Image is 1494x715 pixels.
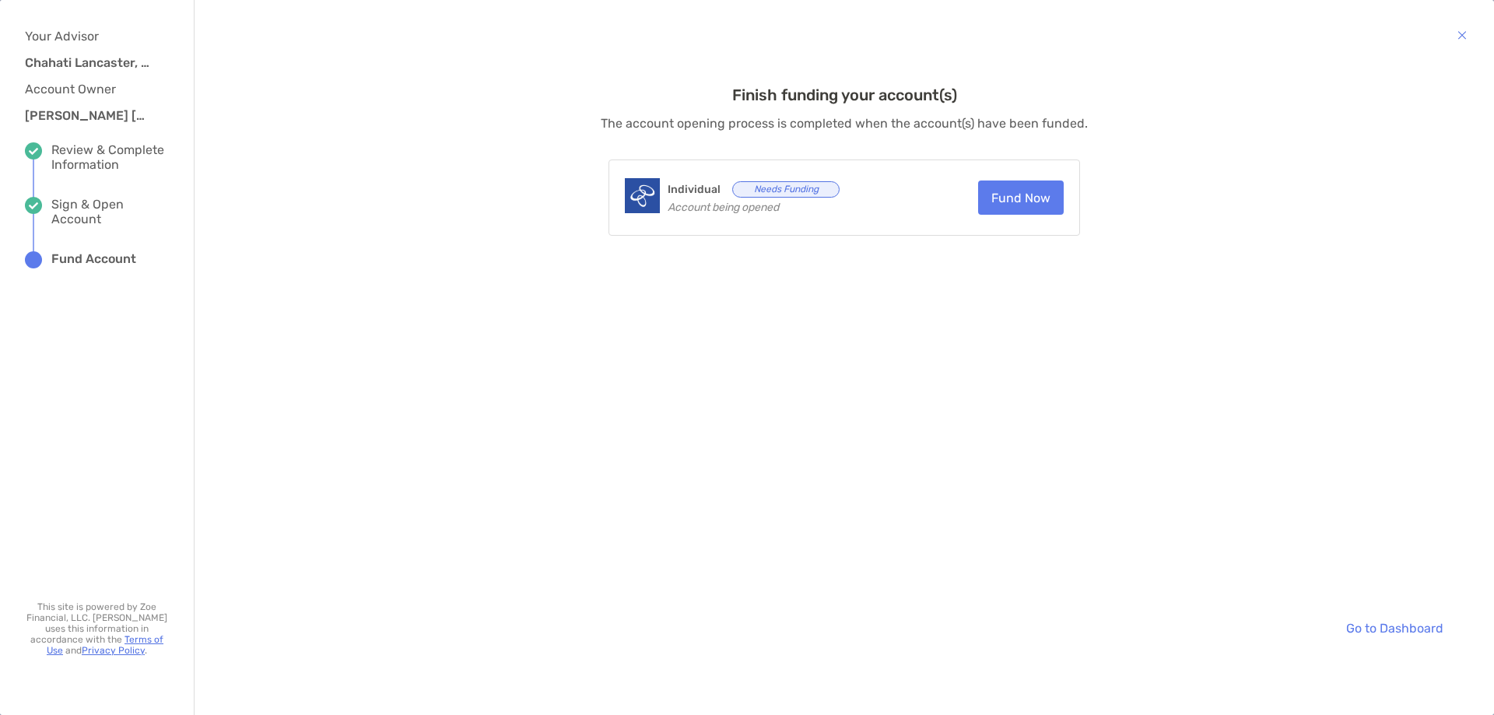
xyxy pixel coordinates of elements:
h4: Individual [668,181,970,198]
a: Privacy Policy [82,645,145,656]
img: white check [29,148,38,155]
div: Fund Account [51,251,136,268]
img: white check [29,202,38,209]
i: Needs Funding [732,181,840,198]
p: The account opening process is completed when the account(s) have been funded. [601,114,1088,133]
h3: Chahati Lancaster, CFP® [25,55,149,70]
h4: Your Advisor [25,29,157,44]
h3: [PERSON_NAME] [PERSON_NAME] [25,108,149,123]
img: option icon [625,178,660,213]
img: button icon [1457,26,1467,44]
div: Sign & Open Account [51,197,169,226]
h4: Finish funding your account(s) [601,86,1088,104]
a: Go to Dashboard [1334,611,1455,645]
div: Review & Complete Information [51,142,169,172]
p: This site is powered by Zoe Financial, LLC. [PERSON_NAME] uses this information in accordance wit... [25,601,169,656]
p: Account being opened [668,198,970,217]
button: Fund Now [978,181,1064,215]
h4: Account Owner [25,82,157,96]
